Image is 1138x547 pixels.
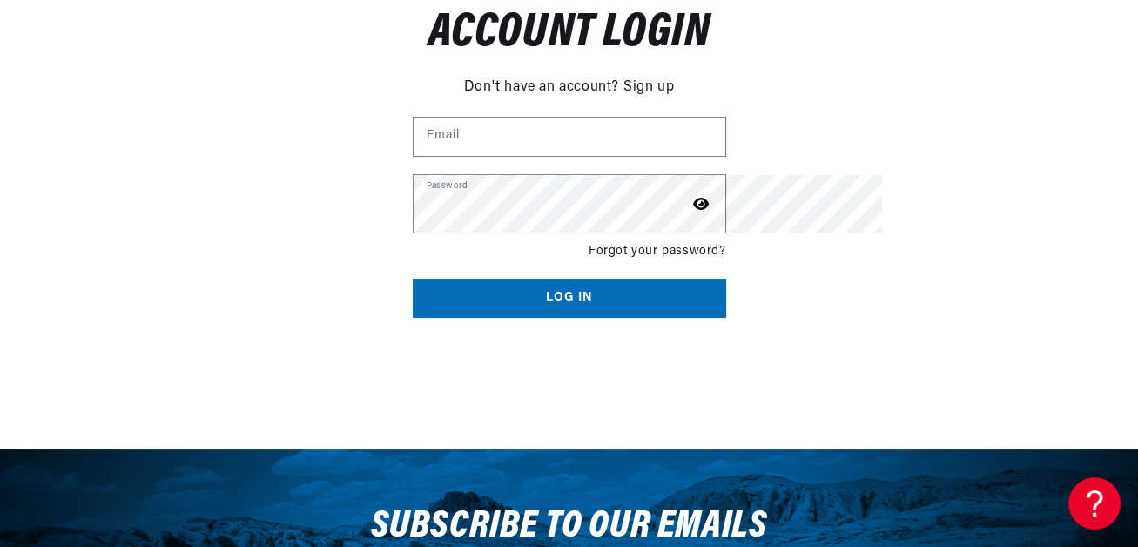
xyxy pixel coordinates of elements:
div: Don't have an account? [413,72,726,99]
input: Email [414,118,725,156]
h1: Account login [413,14,726,55]
button: Log in [413,279,726,318]
a: Sign up [623,77,674,99]
a: Forgot your password? [589,242,726,261]
h3: Subscribe to our emails [371,510,768,544]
